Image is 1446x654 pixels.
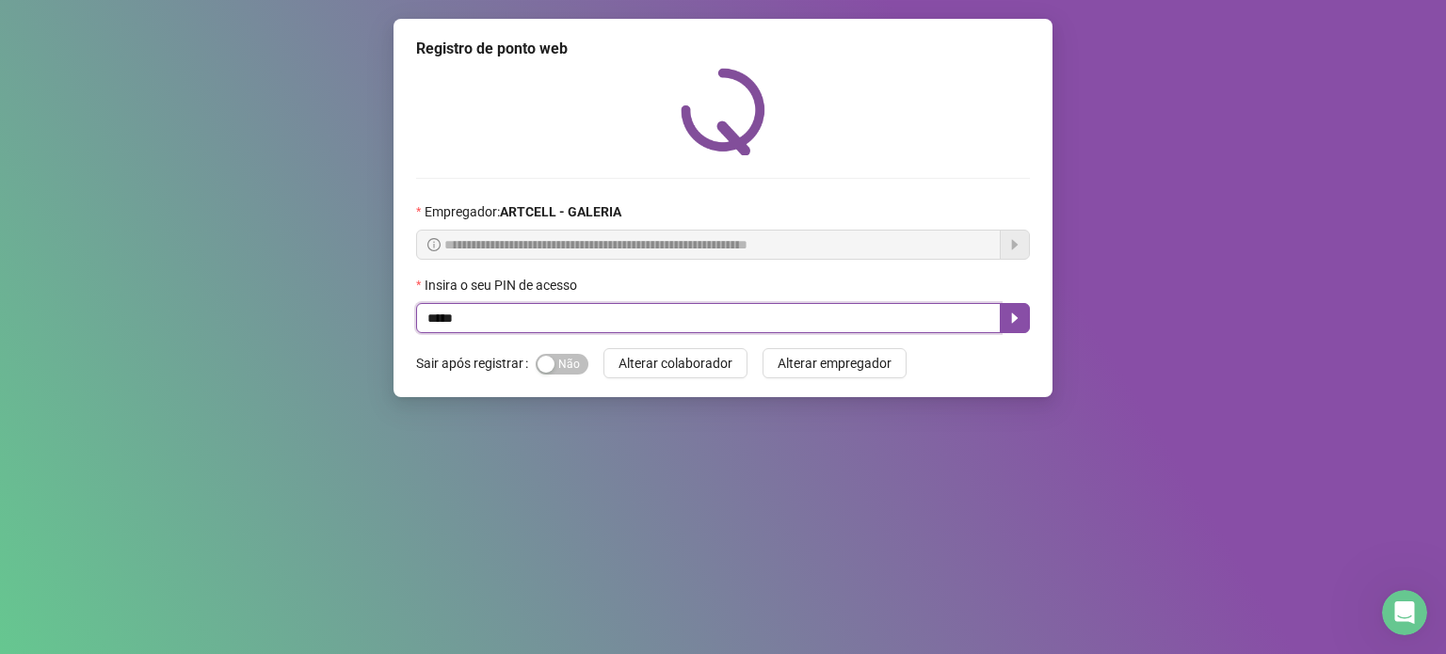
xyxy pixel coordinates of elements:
[1382,590,1427,635] iframe: Intercom live chat
[603,348,747,378] button: Alterar colaborador
[416,348,536,378] label: Sair após registrar
[425,201,621,222] span: Empregador :
[427,238,441,251] span: info-circle
[778,353,892,374] span: Alterar empregador
[1007,311,1022,326] span: caret-right
[681,68,765,155] img: QRPoint
[416,38,1030,60] div: Registro de ponto web
[619,353,732,374] span: Alterar colaborador
[416,275,589,295] label: Insira o seu PIN de acesso
[763,348,907,378] button: Alterar empregador
[500,204,621,219] strong: ARTCELL - GALERIA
